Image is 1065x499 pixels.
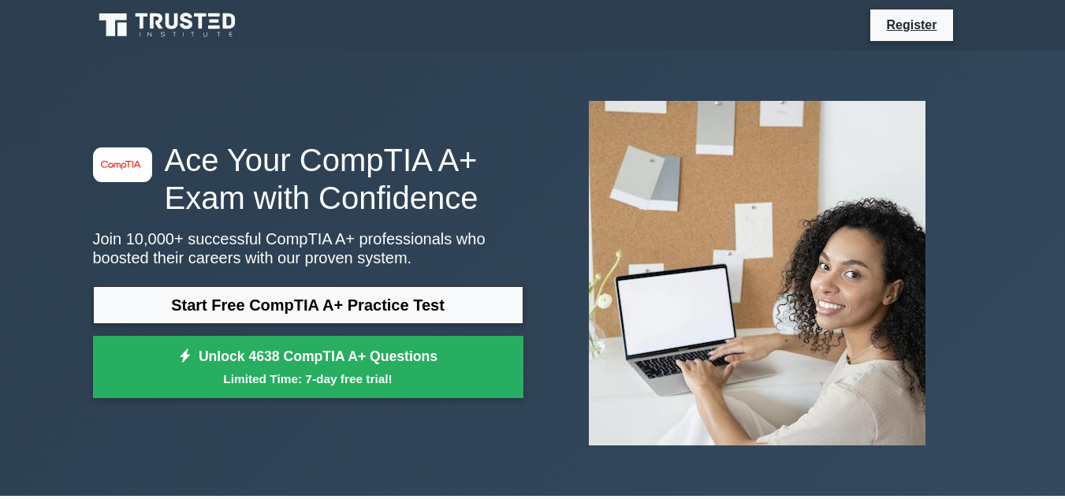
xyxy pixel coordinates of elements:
[93,286,523,324] a: Start Free CompTIA A+ Practice Test
[93,336,523,399] a: Unlock 4638 CompTIA A+ QuestionsLimited Time: 7-day free trial!
[877,15,946,35] a: Register
[93,229,523,267] p: Join 10,000+ successful CompTIA A+ professionals who boosted their careers with our proven system.
[113,370,504,388] small: Limited Time: 7-day free trial!
[93,141,523,217] h1: Ace Your CompTIA A+ Exam with Confidence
